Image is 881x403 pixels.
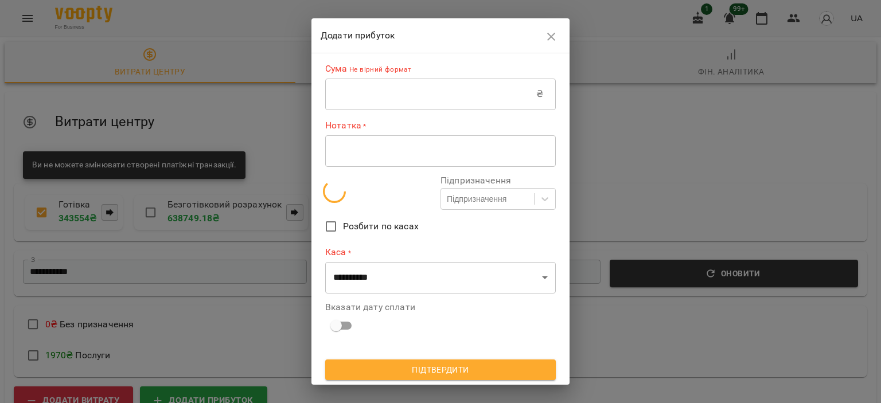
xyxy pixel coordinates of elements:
[343,220,419,233] span: Розбити по касах
[440,176,556,185] label: Підпризначення
[325,119,556,132] label: Нотатка
[536,87,543,101] p: ₴
[447,193,506,205] div: Підпризначення
[325,246,556,259] label: Каса
[348,64,412,76] p: Не вірний формат
[325,62,556,76] label: Сума
[334,363,547,377] span: Підтвердити
[321,28,540,44] h6: Додати прибуток
[325,303,556,312] label: Вказати дату сплати
[325,359,556,380] button: Підтвердити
